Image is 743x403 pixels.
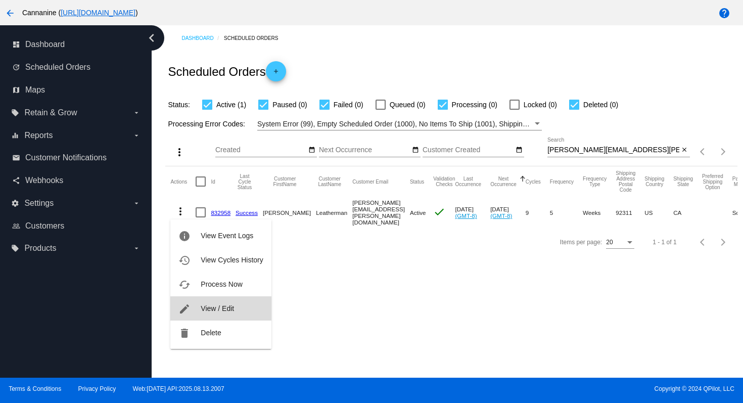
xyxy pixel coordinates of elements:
span: Process Now [201,280,242,288]
mat-icon: history [178,254,191,266]
span: Delete [201,329,221,337]
mat-icon: delete [178,327,191,339]
mat-icon: info [178,230,191,242]
mat-icon: cached [178,279,191,291]
mat-icon: edit [178,303,191,315]
span: View Cycles History [201,256,263,264]
span: View Event Logs [201,232,253,240]
span: View / Edit [201,304,234,312]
